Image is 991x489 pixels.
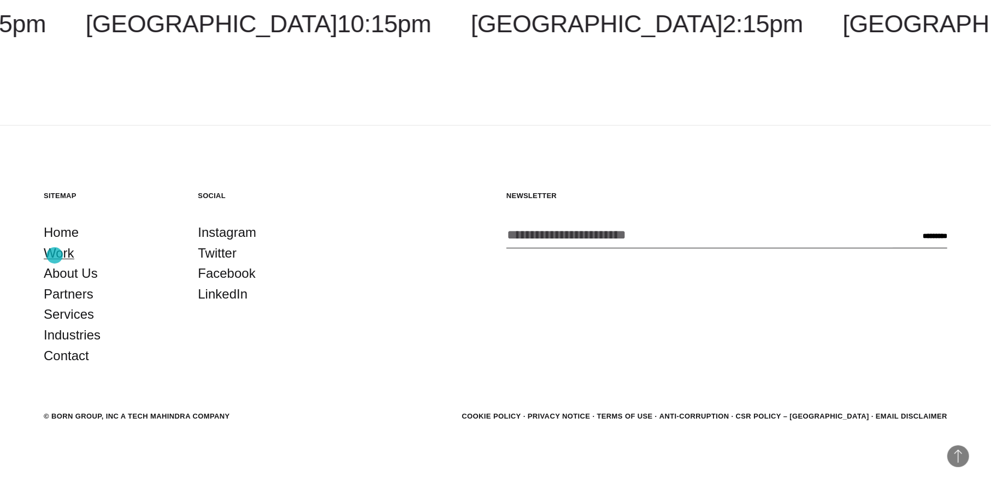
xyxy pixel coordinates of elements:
h5: Newsletter [506,191,947,200]
a: Work [44,243,74,264]
div: © BORN GROUP, INC A Tech Mahindra Company [44,411,230,422]
span: 2:15pm [723,10,803,38]
h5: Sitemap [44,191,176,200]
a: Industries [44,325,101,345]
a: Terms of Use [597,412,653,420]
a: Services [44,304,94,325]
a: Cookie Policy [462,412,521,420]
a: Email Disclaimer [876,412,947,420]
a: Partners [44,284,93,305]
a: Instagram [198,222,256,243]
a: Twitter [198,243,237,264]
a: CSR POLICY – [GEOGRAPHIC_DATA] [736,412,869,420]
a: About Us [44,263,98,284]
a: [GEOGRAPHIC_DATA]10:15pm [86,10,432,38]
a: [GEOGRAPHIC_DATA]2:15pm [471,10,803,38]
a: Contact [44,345,89,366]
button: Back to Top [947,445,969,467]
a: Privacy Notice [528,412,591,420]
a: Anti-Corruption [659,412,729,420]
a: Facebook [198,263,255,284]
a: LinkedIn [198,284,247,305]
a: Home [44,222,79,243]
span: 10:15pm [337,10,431,38]
h5: Social [198,191,330,200]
